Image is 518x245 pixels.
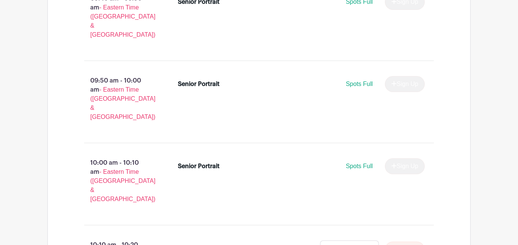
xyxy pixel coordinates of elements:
[346,163,373,169] span: Spots Full
[90,4,155,38] span: - Eastern Time ([GEOGRAPHIC_DATA] & [GEOGRAPHIC_DATA])
[90,169,155,202] span: - Eastern Time ([GEOGRAPHIC_DATA] & [GEOGRAPHIC_DATA])
[178,162,220,171] div: Senior Portrait
[90,86,155,120] span: - Eastern Time ([GEOGRAPHIC_DATA] & [GEOGRAPHIC_DATA])
[346,81,373,87] span: Spots Full
[72,73,166,125] p: 09:50 am - 10:00 am
[178,80,220,89] div: Senior Portrait
[72,155,166,207] p: 10:00 am - 10:10 am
